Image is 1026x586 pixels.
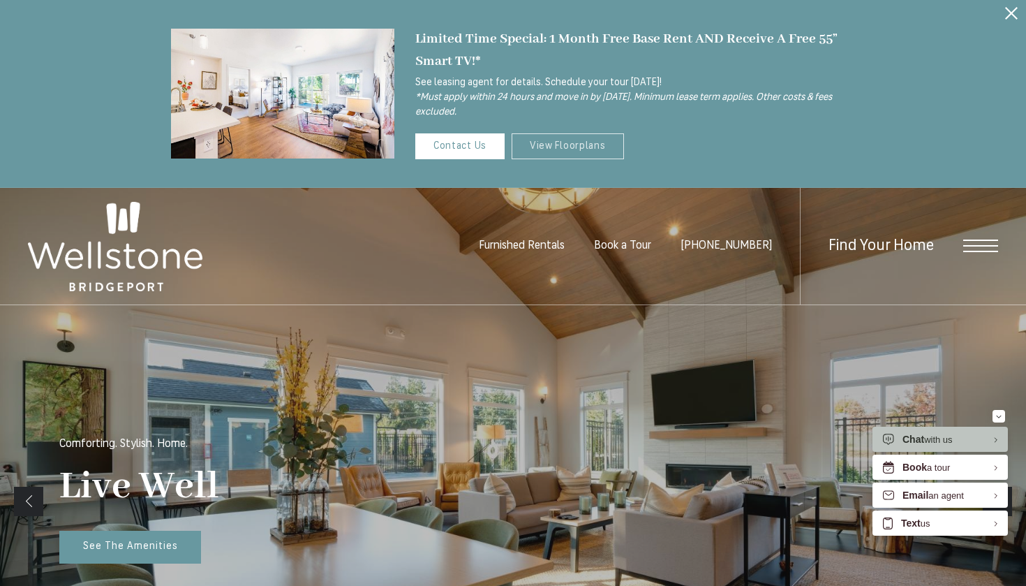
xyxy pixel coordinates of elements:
[415,28,855,72] div: Limited Time Special: 1 Month Free Base Rent AND Receive A Free 55” Smart TV!*
[681,240,772,251] a: Call Us at (253) 642-8681
[415,92,832,117] i: *Must apply within 24 hours and move in by [DATE]. Minimum lease term applies. Other costs & fees...
[59,439,188,450] p: Comforting. Stylish. Home.
[28,202,202,291] img: Wellstone
[59,464,219,511] p: Live Well
[479,240,565,251] a: Furnished Rentals
[415,133,505,159] a: Contact Us
[512,133,624,159] a: View Floorplans
[14,487,43,516] a: Previous
[171,29,394,159] img: Settle into comfort at Wellstone
[963,240,998,252] button: Open Menu
[594,240,651,251] a: Book a Tour
[681,240,772,251] span: [PHONE_NUMBER]
[59,531,201,564] a: See The Amenities
[83,541,178,552] span: See The Amenities
[415,75,855,119] p: See leasing agent for details. Schedule your tour [DATE]!
[828,238,934,254] a: Find Your Home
